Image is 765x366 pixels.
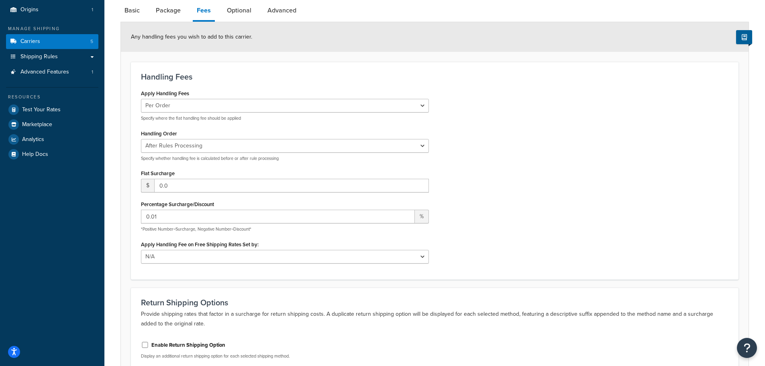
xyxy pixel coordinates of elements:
[736,30,752,44] button: Show Help Docs
[141,309,728,329] p: Provide shipping rates that factor in a surcharge for return shipping costs. A duplicate return s...
[152,1,185,20] a: Package
[151,341,225,349] label: Enable Return Shipping Option
[737,338,757,358] button: Open Resource Center
[141,90,189,96] label: Apply Handling Fees
[131,33,252,41] span: Any handling fees you wish to add to this carrier.
[6,94,98,100] div: Resources
[6,34,98,49] a: Carriers5
[6,117,98,132] a: Marketplace
[263,1,300,20] a: Advanced
[141,226,429,232] p: *Positive Number=Surcharge, Negative Number=Discount*
[20,38,40,45] span: Carriers
[20,69,69,76] span: Advanced Features
[6,65,98,80] li: Advanced Features
[22,121,52,128] span: Marketplace
[90,38,93,45] span: 5
[141,179,154,192] span: $
[193,1,215,22] a: Fees
[92,69,93,76] span: 1
[22,151,48,158] span: Help Docs
[92,6,93,13] span: 1
[6,2,98,17] a: Origins1
[141,353,429,359] p: Display an additional return shipping option for each selected shipping method.
[141,241,259,247] label: Apply Handling Fee on Free Shipping Rates Set by:
[223,1,255,20] a: Optional
[6,102,98,117] a: Test Your Rates
[141,170,175,176] label: Flat Surcharge
[141,201,214,207] label: Percentage Surcharge/Discount
[141,115,429,121] p: Specify where the flat handling fee should be applied
[415,210,429,223] span: %
[141,72,728,81] h3: Handling Fees
[6,49,98,64] a: Shipping Rules
[22,136,44,143] span: Analytics
[6,65,98,80] a: Advanced Features1
[22,106,61,113] span: Test Your Rates
[141,131,177,137] label: Handling Order
[6,147,98,162] a: Help Docs
[141,298,728,307] h3: Return Shipping Options
[20,53,58,60] span: Shipping Rules
[20,6,39,13] span: Origins
[6,34,98,49] li: Carriers
[6,2,98,17] li: Origins
[120,1,144,20] a: Basic
[141,155,429,162] p: Specify whether handling fee is calculated before or after rule processing
[6,25,98,32] div: Manage Shipping
[6,132,98,147] a: Analytics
